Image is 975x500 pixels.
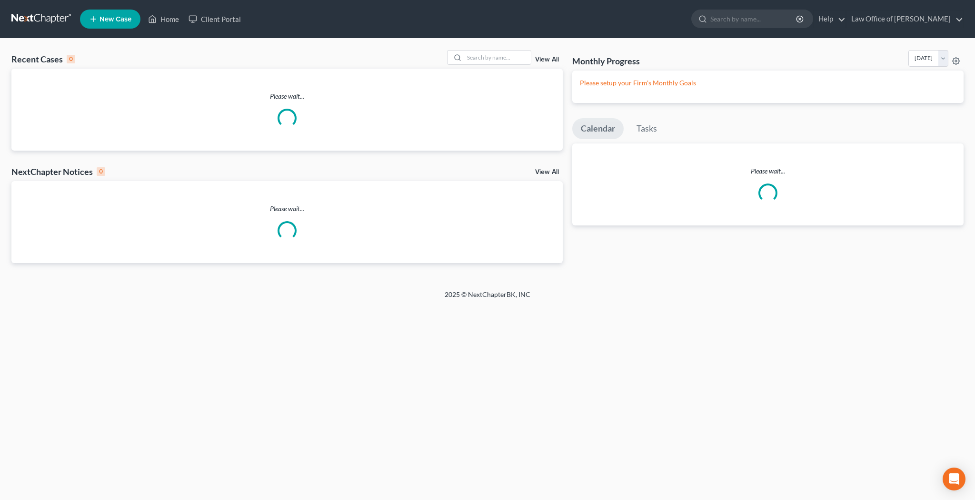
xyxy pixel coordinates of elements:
[216,290,759,307] div: 2025 © NextChapterBK, INC
[580,78,956,88] p: Please setup your Firm's Monthly Goals
[710,10,797,28] input: Search by name...
[535,169,559,175] a: View All
[535,56,559,63] a: View All
[11,204,563,214] p: Please wait...
[99,16,131,23] span: New Case
[846,10,963,28] a: Law Office of [PERSON_NAME]
[814,10,846,28] a: Help
[11,53,75,65] div: Recent Cases
[572,118,624,139] a: Calendar
[572,55,640,67] h3: Monthly Progress
[943,468,965,490] div: Open Intercom Messenger
[67,55,75,63] div: 0
[572,166,964,176] p: Please wait...
[628,118,666,139] a: Tasks
[97,167,105,176] div: 0
[184,10,246,28] a: Client Portal
[143,10,184,28] a: Home
[11,166,105,177] div: NextChapter Notices
[464,51,531,64] input: Search by name...
[11,92,563,101] p: Please wait...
